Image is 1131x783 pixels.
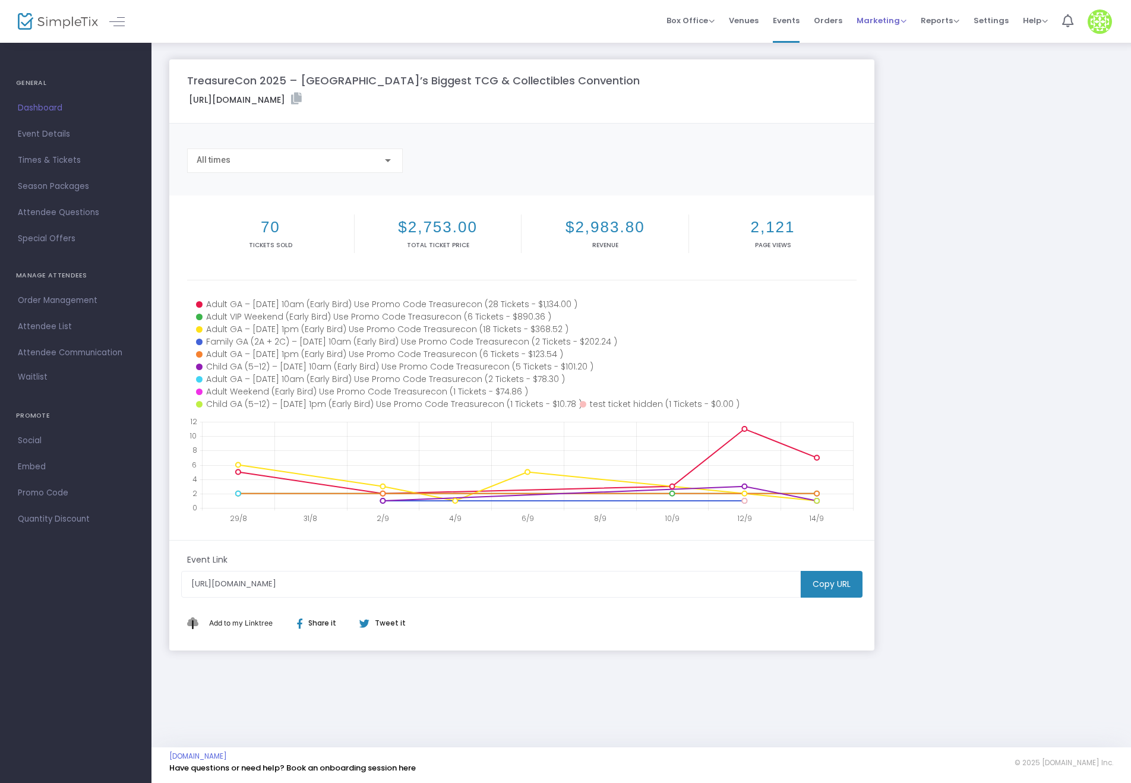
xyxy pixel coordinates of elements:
[230,513,247,523] text: 29/8
[189,241,352,250] p: Tickets sold
[347,618,412,629] div: Tweet it
[18,319,134,334] span: Attendee List
[357,218,519,236] h2: $2,753.00
[737,513,752,523] text: 12/9
[809,513,824,523] text: 14/9
[814,5,842,36] span: Orders
[189,218,352,236] h2: 70
[1015,758,1113,768] span: © 2025 [DOMAIN_NAME] Inc.
[169,752,227,761] a: [DOMAIN_NAME]
[691,218,854,236] h2: 2,121
[18,179,134,194] span: Season Packages
[209,618,273,627] span: Add to my Linktree
[921,15,959,26] span: Reports
[304,513,317,523] text: 31/8
[18,231,134,247] span: Special Offers
[189,93,302,106] label: [URL][DOMAIN_NAME]
[665,513,680,523] text: 10/9
[1023,15,1048,26] span: Help
[187,554,228,566] m-panel-subtitle: Event Link
[524,241,686,250] p: Revenue
[801,571,863,598] m-button: Copy URL
[197,155,230,165] span: All times
[16,71,135,95] h4: GENERAL
[18,433,134,449] span: Social
[16,264,135,288] h4: MANAGE ATTENDEES
[192,473,197,484] text: 4
[357,241,519,250] p: Total Ticket Price
[192,488,197,498] text: 2
[18,485,134,501] span: Promo Code
[18,100,134,116] span: Dashboard
[18,205,134,220] span: Attendee Questions
[18,127,134,142] span: Event Details
[206,609,276,637] button: Add This to My Linktree
[18,459,134,475] span: Embed
[187,72,640,89] m-panel-title: TreasureCon 2025 – [GEOGRAPHIC_DATA]’s Biggest TCG & Collectibles Convention
[974,5,1009,36] span: Settings
[192,503,197,513] text: 0
[594,513,606,523] text: 8/9
[666,15,715,26] span: Box Office
[16,404,135,428] h4: PROMOTE
[18,293,134,308] span: Order Management
[18,371,48,383] span: Waitlist
[190,416,197,427] text: 12
[169,762,416,773] a: Have questions or need help? Book an onboarding session here
[192,445,197,455] text: 8
[192,459,197,469] text: 6
[857,15,906,26] span: Marketing
[187,617,206,629] img: linktree
[285,618,359,629] div: Share it
[18,153,134,168] span: Times & Tickets
[729,5,759,36] span: Venues
[18,512,134,527] span: Quantity Discount
[522,513,534,523] text: 6/9
[449,513,462,523] text: 4/9
[189,431,197,441] text: 10
[18,345,134,361] span: Attendee Communication
[377,513,389,523] text: 2/9
[691,241,854,250] p: Page Views
[524,218,686,236] h2: $2,983.80
[773,5,800,36] span: Events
